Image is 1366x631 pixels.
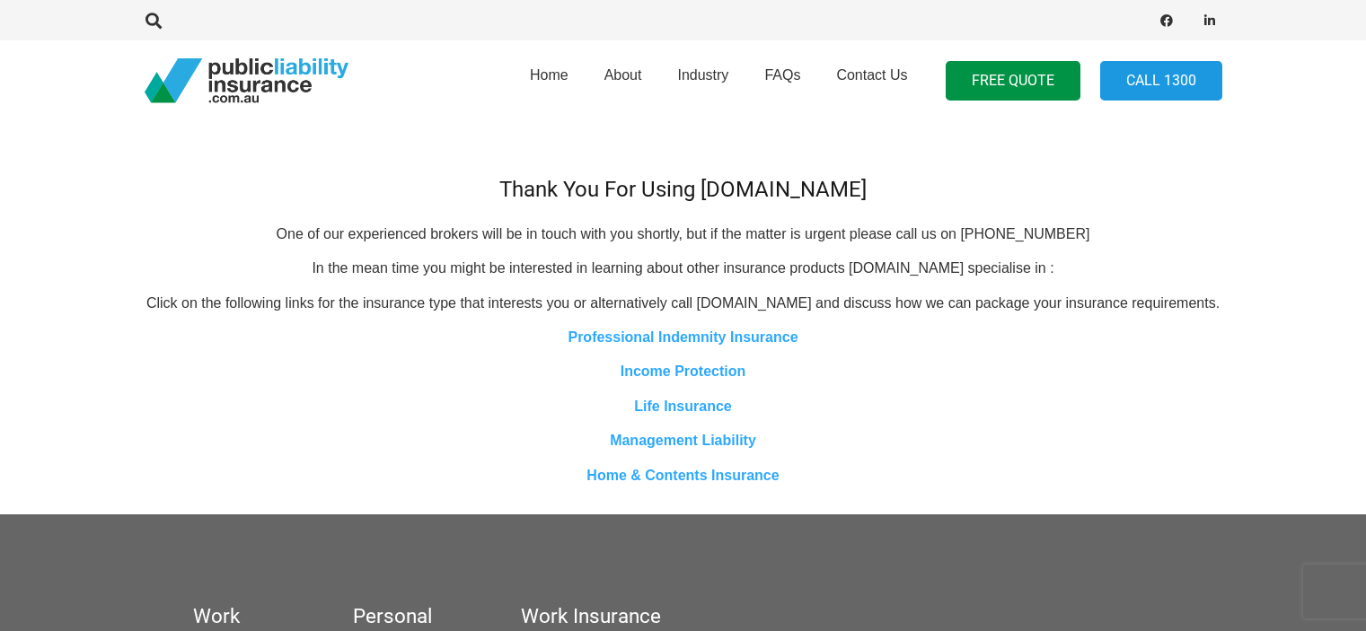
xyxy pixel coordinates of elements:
a: Income Protection [621,364,746,379]
a: Life Insurance [634,399,731,414]
a: Contact Us [818,35,925,127]
span: About [604,67,642,83]
a: Facebook [1154,8,1179,33]
a: Professional Indemnity Insurance [568,329,798,345]
h5: Work Insurance [772,604,1005,628]
h5: Work Insurance [521,604,669,628]
h4: Thank You For Using [DOMAIN_NAME] [145,177,1222,203]
p: Click on the following links for the insurance type that interests you or alternatively call [DOM... [145,294,1222,313]
span: Home [530,67,568,83]
a: Call 1300 [1100,61,1222,101]
a: FAQs [746,35,818,127]
span: Contact Us [836,67,907,83]
p: In the mean time you might be interested in learning about other insurance products [DOMAIN_NAME]... [145,259,1222,278]
span: Industry [677,67,728,83]
a: Management Liability [610,433,756,448]
a: FREE QUOTE [946,61,1080,101]
a: Home [512,35,586,127]
a: pli_logotransparent [145,58,348,103]
a: Industry [659,35,746,127]
a: Home & Contents Insurance [586,468,779,483]
a: About [586,35,660,127]
p: One of our experienced brokers will be in touch with you shortly, but if the matter is urgent ple... [145,224,1222,244]
a: LinkedIn [1197,8,1222,33]
a: Search [137,13,172,29]
span: FAQs [764,67,800,83]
